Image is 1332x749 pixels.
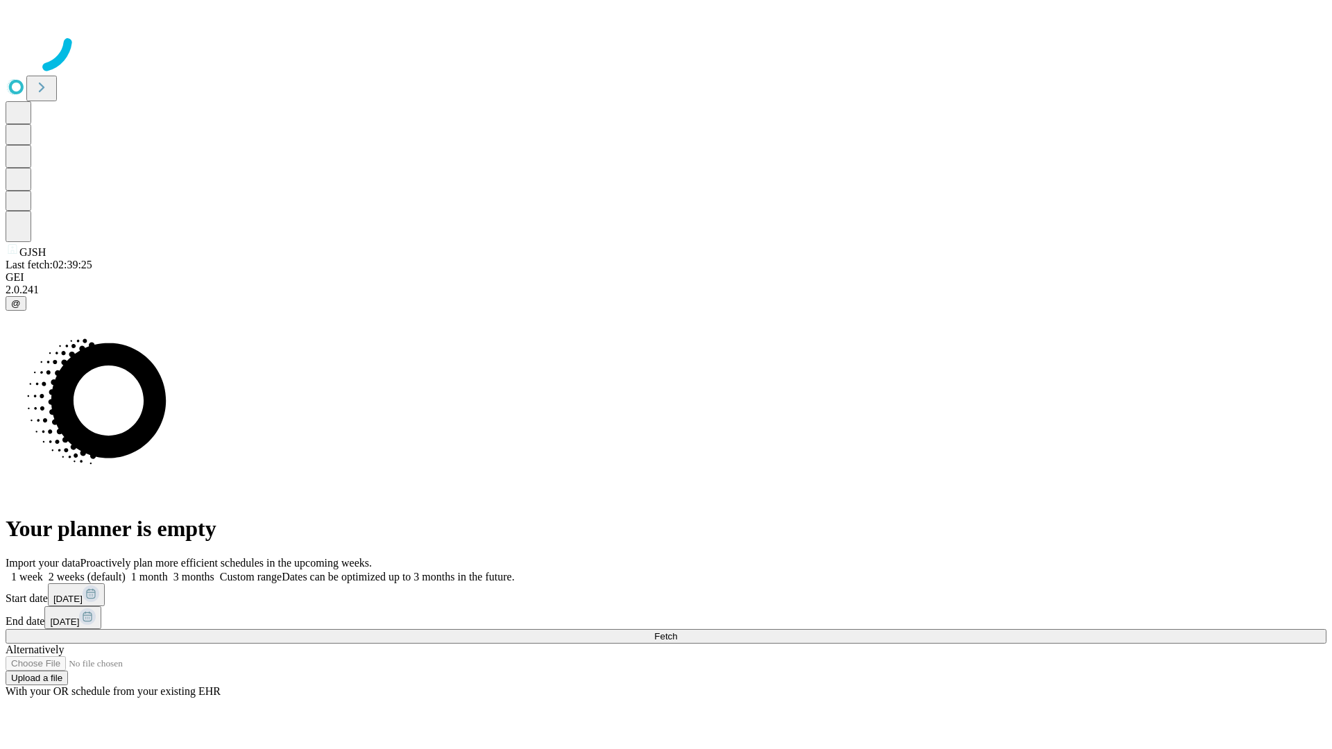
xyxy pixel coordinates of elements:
[44,606,101,629] button: [DATE]
[6,259,92,270] span: Last fetch: 02:39:25
[6,583,1326,606] div: Start date
[6,685,221,697] span: With your OR schedule from your existing EHR
[6,284,1326,296] div: 2.0.241
[6,271,1326,284] div: GEI
[6,516,1326,542] h1: Your planner is empty
[131,571,168,583] span: 1 month
[6,296,26,311] button: @
[173,571,214,583] span: 3 months
[11,298,21,309] span: @
[19,246,46,258] span: GJSH
[6,644,64,655] span: Alternatively
[6,671,68,685] button: Upload a file
[11,571,43,583] span: 1 week
[6,557,80,569] span: Import your data
[220,571,282,583] span: Custom range
[6,629,1326,644] button: Fetch
[49,571,126,583] span: 2 weeks (default)
[50,617,79,627] span: [DATE]
[6,606,1326,629] div: End date
[282,571,514,583] span: Dates can be optimized up to 3 months in the future.
[654,631,677,642] span: Fetch
[48,583,105,606] button: [DATE]
[80,557,372,569] span: Proactively plan more efficient schedules in the upcoming weeks.
[53,594,83,604] span: [DATE]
